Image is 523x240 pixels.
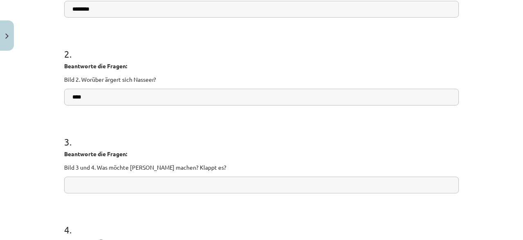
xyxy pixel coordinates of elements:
[64,163,459,172] p: Bild 3 und 4. Was möchte [PERSON_NAME] machen? Klappt es?
[5,34,9,39] img: icon-close-lesson-0947bae3869378f0d4975bcd49f059093ad1ed9edebbc8119c70593378902aed.svg
[64,62,127,70] strong: Beantworte die Fragen:
[64,122,459,147] h1: 3 .
[64,75,459,84] p: Bild 2. Worüber ärgert sich Nasseer?
[64,210,459,235] h1: 4 .
[64,150,127,157] strong: Beantworte die Fragen:
[64,34,459,59] h1: 2 .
